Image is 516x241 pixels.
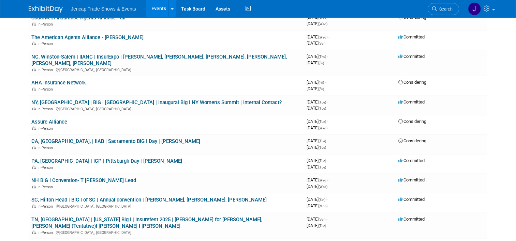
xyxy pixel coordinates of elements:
[319,218,325,221] span: (Sat)
[398,138,426,143] span: Considering
[32,230,36,234] img: In-Person Event
[327,119,328,124] span: -
[31,99,282,106] a: NY, [GEOGRAPHIC_DATA] | BIG I [GEOGRAPHIC_DATA] | Inaugural Big I NY Women's Summit | Internal Co...
[327,138,328,143] span: -
[307,86,324,91] span: [DATE]
[328,177,329,182] span: -
[38,68,55,72] span: In-Person
[307,34,329,39] span: [DATE]
[319,35,327,39] span: (Wed)
[307,60,324,65] span: [DATE]
[328,34,329,39] span: -
[326,197,327,202] span: -
[38,146,55,150] span: In-Person
[31,106,301,111] div: [GEOGRAPHIC_DATA], [GEOGRAPHIC_DATA]
[307,54,328,59] span: [DATE]
[31,158,182,164] a: PA, [GEOGRAPHIC_DATA] | ICP | Pittsburgh Day | [PERSON_NAME]
[31,197,267,203] a: SC, Hilton Head | BIG I of SC | Annual convention | [PERSON_NAME], [PERSON_NAME], [PERSON_NAME]
[319,81,324,84] span: (Fri)
[32,107,36,110] img: In-Person Event
[319,204,327,208] span: (Mon)
[32,185,36,188] img: In-Person Event
[398,80,426,85] span: Considering
[31,54,287,66] a: NC, Winston-Salem | IIANC | InsurExpo | [PERSON_NAME], [PERSON_NAME], [PERSON_NAME], [PERSON_NAME...
[319,126,327,130] span: (Wed)
[307,119,328,124] span: [DATE]
[398,119,426,124] span: Considering
[468,2,481,15] img: Jason Reese
[31,138,200,144] a: CA, [GEOGRAPHIC_DATA], | IIAB | Sacramento BIG I Day | [PERSON_NAME]
[319,61,324,65] span: (Fri)
[319,224,326,228] span: (Tue)
[319,120,326,124] span: (Tue)
[398,54,425,59] span: Committed
[319,178,327,182] span: (Wed)
[38,126,55,131] span: In-Person
[307,80,326,85] span: [DATE]
[307,184,327,189] span: [DATE]
[307,145,326,150] span: [DATE]
[38,22,55,27] span: In-Person
[38,204,55,209] span: In-Person
[71,6,136,12] span: Jencap Trade Shows & Events
[307,197,327,202] span: [DATE]
[319,159,326,163] span: (Tue)
[326,216,327,222] span: -
[437,6,453,12] span: Search
[38,230,55,235] span: In-Person
[398,197,425,202] span: Committed
[32,204,36,208] img: In-Person Event
[31,119,67,125] a: Assure Alliance
[38,107,55,111] span: In-Person
[319,107,326,110] span: (Tue)
[307,125,327,130] span: [DATE]
[32,146,36,149] img: In-Person Event
[31,15,126,21] a: Southwest Insurance Agents Alliance Fall
[38,42,55,46] span: In-Person
[319,16,327,19] span: (Wed)
[307,21,327,26] span: [DATE]
[38,165,55,170] span: In-Person
[319,87,324,91] span: (Fri)
[398,216,425,222] span: Committed
[428,3,459,15] a: Search
[307,164,326,170] span: [DATE]
[29,6,63,13] img: ExhibitDay
[307,177,329,182] span: [DATE]
[307,106,326,111] span: [DATE]
[319,55,326,59] span: (Thu)
[319,22,327,26] span: (Wed)
[31,67,301,72] div: [GEOGRAPHIC_DATA], [GEOGRAPHIC_DATA]
[31,203,301,209] div: [GEOGRAPHIC_DATA], [GEOGRAPHIC_DATA]
[32,68,36,71] img: In-Person Event
[327,99,328,105] span: -
[31,177,136,183] a: NH BIG I Convention- T [PERSON_NAME] Lead
[307,158,328,163] span: [DATE]
[319,165,326,169] span: (Tue)
[32,165,36,169] img: In-Person Event
[319,185,327,189] span: (Wed)
[307,41,325,46] span: [DATE]
[398,158,425,163] span: Committed
[307,203,327,208] span: [DATE]
[307,223,326,228] span: [DATE]
[398,99,425,105] span: Committed
[327,54,328,59] span: -
[319,42,325,45] span: (Sat)
[31,80,86,86] a: AHA Insurance Network
[307,99,328,105] span: [DATE]
[319,198,325,202] span: (Sat)
[31,34,144,41] a: The American Agents Alliance - [PERSON_NAME]
[307,216,327,222] span: [DATE]
[32,126,36,130] img: In-Person Event
[32,22,36,26] img: In-Person Event
[319,146,326,149] span: (Tue)
[319,139,326,143] span: (Tue)
[31,229,301,235] div: [GEOGRAPHIC_DATA], [GEOGRAPHIC_DATA]
[38,185,55,189] span: In-Person
[398,177,425,182] span: Committed
[38,87,55,92] span: In-Person
[307,138,328,143] span: [DATE]
[327,158,328,163] span: -
[319,100,326,104] span: (Tue)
